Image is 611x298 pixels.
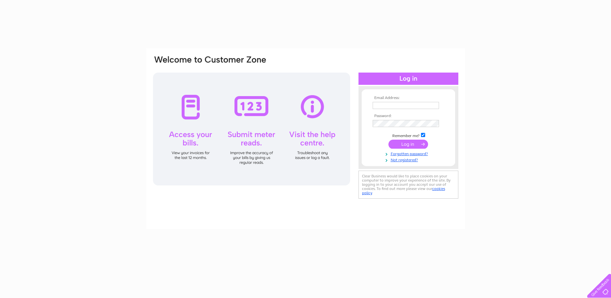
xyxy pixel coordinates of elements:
[358,171,458,199] div: Clear Business would like to place cookies on your computer to improve your experience of the sit...
[373,156,446,163] a: Not registered?
[371,114,446,118] th: Password:
[371,96,446,100] th: Email Address:
[371,132,446,138] td: Remember me?
[388,140,428,149] input: Submit
[362,186,445,195] a: cookies policy
[373,150,446,156] a: Forgotten password?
